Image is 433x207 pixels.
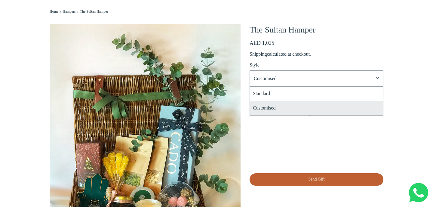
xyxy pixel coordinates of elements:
[250,101,383,116] li: Customised
[63,9,77,14] a: Hampers
[250,50,383,58] div: calculated at checkout.
[254,75,373,82] span: Customised
[250,24,383,36] h1: The Sultan Hamper
[60,9,63,14] span: ›
[250,61,259,69] label: Style
[250,173,383,185] a: Send Gift
[250,51,267,57] a: Shipping
[80,9,108,14] span: The Sultan Hamper
[250,40,274,46] span: AED 1,025
[250,70,383,87] button: Customised
[250,87,383,101] li: Standard
[77,9,80,14] span: ›
[50,9,60,14] a: Home
[409,183,428,202] img: Whatsapp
